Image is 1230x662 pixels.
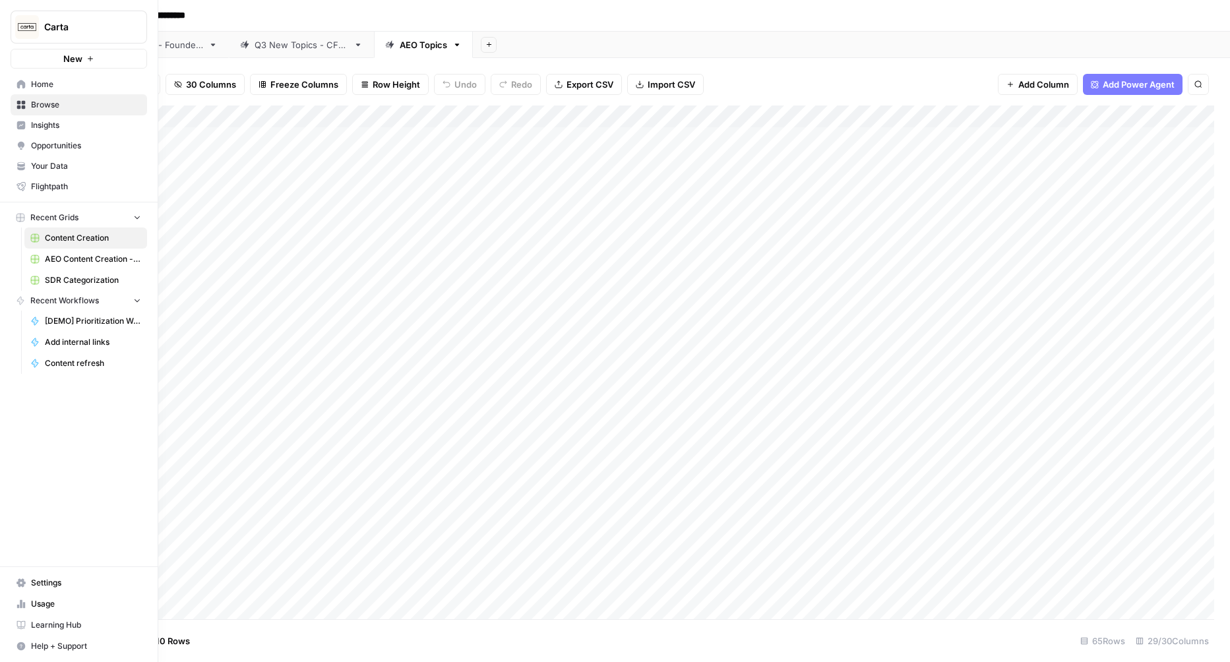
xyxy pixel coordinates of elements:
button: 30 Columns [166,74,245,95]
button: Workspace: Carta [11,11,147,44]
span: Recent Grids [30,212,78,224]
span: Usage [31,598,141,610]
button: Help + Support [11,636,147,657]
span: Flightpath [31,181,141,193]
a: Insights [11,115,147,136]
a: Home [11,74,147,95]
span: Insights [31,119,141,131]
div: 29/30 Columns [1130,630,1214,651]
a: Q3 New Topics - CFOs [229,32,374,58]
button: Add Column [998,74,1078,95]
a: Your Data [11,156,147,177]
span: Content Creation [45,232,141,244]
button: Recent Workflows [11,291,147,311]
span: Import CSV [648,78,695,91]
a: Browse [11,94,147,115]
span: Add Power Agent [1103,78,1175,91]
button: Freeze Columns [250,74,347,95]
span: Redo [511,78,532,91]
span: Add 10 Rows [137,634,190,647]
span: SDR Categorization [45,274,141,286]
span: 30 Columns [186,78,236,91]
span: Add internal links [45,336,141,348]
a: Content refresh [24,353,147,374]
span: Export CSV [567,78,613,91]
img: Carta Logo [15,15,39,39]
button: Import CSV [627,74,704,95]
button: New [11,49,147,69]
a: Learning Hub [11,615,147,636]
span: Browse [31,99,141,111]
button: Redo [491,74,541,95]
span: Opportunities [31,140,141,152]
span: New [63,52,82,65]
a: SDR Categorization [24,270,147,291]
span: Undo [454,78,477,91]
a: Content Creation [24,227,147,249]
a: AEO Topics [374,32,473,58]
a: Add internal links [24,332,147,353]
span: Your Data [31,160,141,172]
span: Learning Hub [31,619,141,631]
span: Carta [44,20,124,34]
span: Content refresh [45,357,141,369]
a: Settings [11,572,147,593]
span: [DEMO] Prioritization Workflow for creation [45,315,141,327]
a: [DEMO] Prioritization Workflow for creation [24,311,147,332]
a: Usage [11,593,147,615]
button: Row Height [352,74,429,95]
span: Settings [31,577,141,589]
a: Opportunities [11,135,147,156]
div: 65 Rows [1075,630,1130,651]
span: AEO Content Creation - Fund Mgmt [45,253,141,265]
span: Help + Support [31,640,141,652]
span: Home [31,78,141,90]
button: Export CSV [546,74,622,95]
button: Undo [434,74,485,95]
span: Add Column [1018,78,1069,91]
span: Row Height [373,78,420,91]
a: AEO Content Creation - Fund Mgmt [24,249,147,270]
button: Add Power Agent [1083,74,1183,95]
div: Q3 New Topics - CFOs [255,38,348,51]
span: Recent Workflows [30,295,99,307]
button: Recent Grids [11,208,147,227]
span: Freeze Columns [270,78,338,91]
div: AEO Topics [400,38,447,51]
a: Flightpath [11,176,147,197]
